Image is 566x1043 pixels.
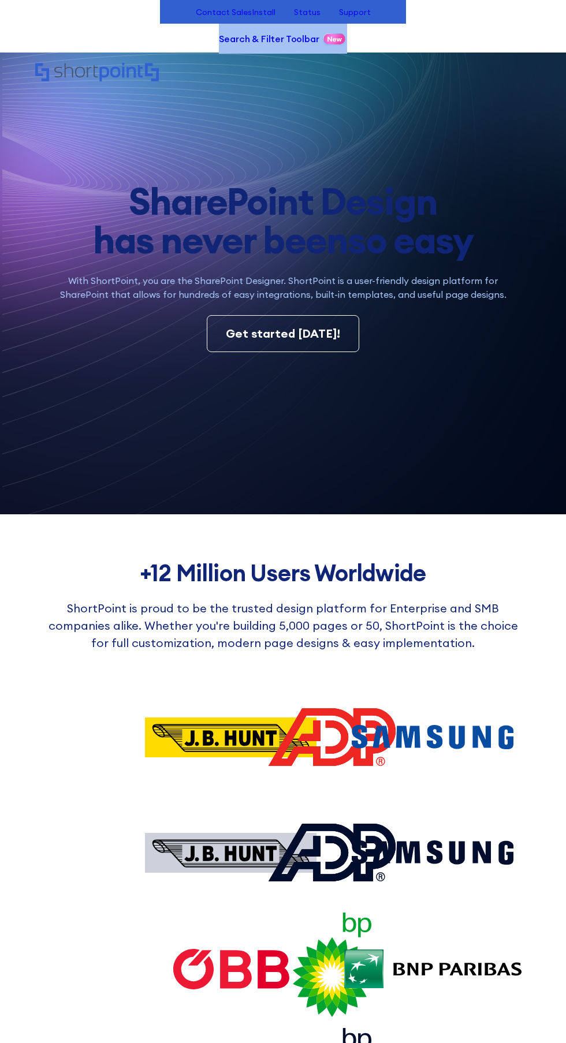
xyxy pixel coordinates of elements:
span: so easy [348,216,474,263]
a: Install [252,8,275,17]
a: Search & Filter Toolbar [219,32,319,46]
img: BNP intranet [340,911,525,1027]
a: open menu [512,63,531,82]
p: ShortPoint is proud to be the trusted design platform for Enterprise and SMB companies alike. Whe... [43,600,523,652]
a: Home [35,63,159,83]
a: Get started [DATE]! [207,315,359,352]
p: With ShortPoint, you are the SharePoint Designer. ShortPoint is a user-friendly design platform f... [49,274,517,301]
img: BNP intranet [340,679,525,795]
img: JB Hunt intranet website [139,679,323,795]
a: Status [294,8,321,17]
img: ADP easy intranet [240,679,425,795]
div: Get started [DATE]! [226,325,340,342]
h2: +12 Million Users Worldwide [35,560,531,586]
img: BP easy intranet [240,911,425,1027]
a: Contact Sales [196,8,252,17]
h1: SharePoint Design has never been [35,182,531,259]
img: OBB [139,911,323,1027]
a: Support [339,8,371,17]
